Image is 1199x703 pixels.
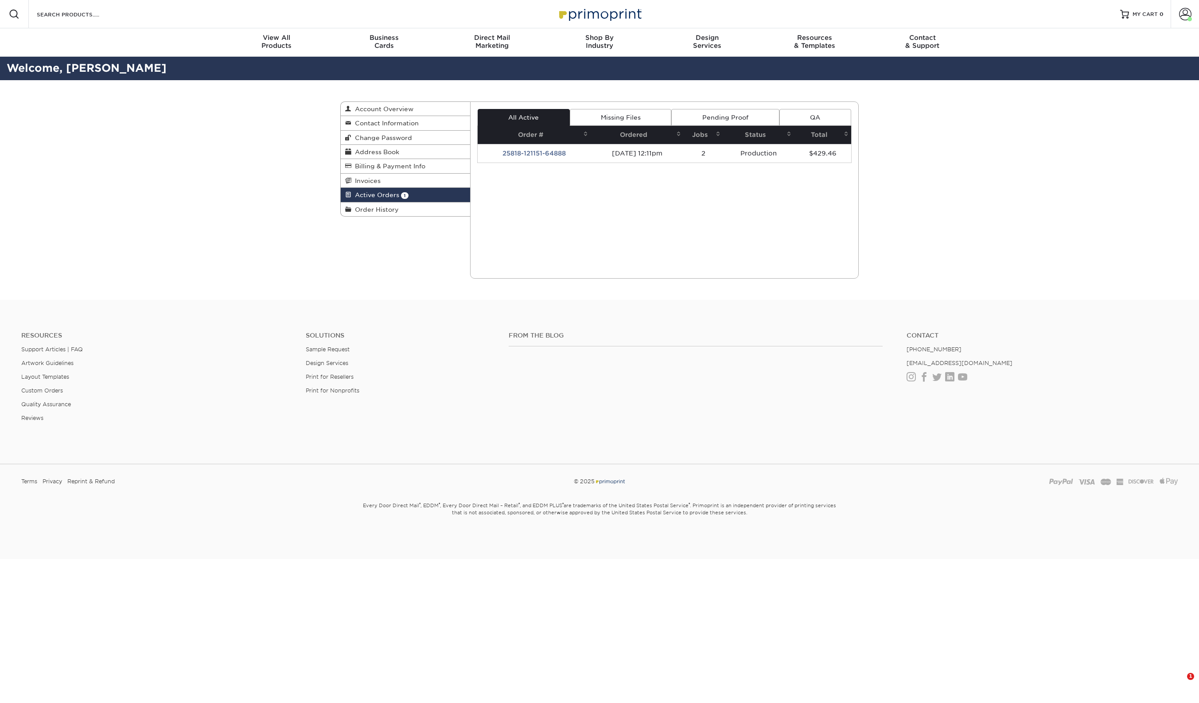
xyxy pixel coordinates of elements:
td: 2 [684,144,723,163]
a: Support Articles | FAQ [21,346,83,353]
a: Contact [907,332,1178,339]
a: Reviews [21,415,43,421]
td: Production [723,144,794,163]
span: Shop By [546,34,654,42]
a: Change Password [341,131,470,145]
a: Address Book [341,145,470,159]
span: 0 [1160,11,1164,17]
th: Ordered [591,126,684,144]
a: Quality Assurance [21,401,71,408]
div: Services [653,34,761,50]
span: Account Overview [351,105,413,113]
div: & Support [868,34,976,50]
a: Print for Resellers [306,373,354,380]
th: Jobs [684,126,723,144]
a: Contact& Support [868,28,976,57]
a: View AllProducts [223,28,331,57]
a: Active Orders 1 [341,188,470,202]
span: Business [331,34,438,42]
h4: From the Blog [509,332,883,339]
a: Reprint & Refund [67,475,115,488]
input: SEARCH PRODUCTS..... [36,9,122,19]
a: [EMAIL_ADDRESS][DOMAIN_NAME] [907,360,1012,366]
a: Direct MailMarketing [438,28,546,57]
span: MY CART [1133,11,1158,18]
div: © 2025 [405,475,794,488]
span: Contact [868,34,976,42]
sup: ® [689,502,690,506]
span: Invoices [351,177,381,184]
td: 25818-121151-64888 [478,144,591,163]
a: BusinessCards [331,28,438,57]
div: & Templates [761,34,868,50]
a: QA [779,109,851,126]
a: Order History [341,202,470,216]
span: View All [223,34,331,42]
a: Sample Request [306,346,350,353]
a: Terms [21,475,37,488]
a: All Active [478,109,570,126]
td: [DATE] 12:11pm [591,144,684,163]
a: Custom Orders [21,387,63,394]
div: Cards [331,34,438,50]
span: Address Book [351,148,399,155]
a: Pending Proof [671,109,779,126]
div: Marketing [438,34,546,50]
th: Total [794,126,851,144]
a: [PHONE_NUMBER] [907,346,962,353]
h4: Solutions [306,332,495,339]
a: Privacy [43,475,62,488]
span: Order History [351,206,399,213]
span: Contact Information [351,120,419,127]
sup: ® [518,502,520,506]
span: Active Orders [351,191,399,198]
a: Design Services [306,360,348,366]
a: Layout Templates [21,373,69,380]
a: Invoices [341,174,470,188]
span: Direct Mail [438,34,546,42]
a: Account Overview [341,102,470,116]
span: Billing & Payment Info [351,163,425,170]
a: Missing Files [570,109,671,126]
a: DesignServices [653,28,761,57]
a: Resources& Templates [761,28,868,57]
a: Shop ByIndustry [546,28,654,57]
a: Billing & Payment Info [341,159,470,173]
small: Every Door Direct Mail , EDDM , Every Door Direct Mail – Retail , and EDDM PLUS are trademarks of... [340,499,859,538]
span: 1 [401,192,409,199]
span: Change Password [351,134,412,141]
iframe: Intercom live chat [1169,673,1190,694]
th: Order # [478,126,591,144]
a: Artwork Guidelines [21,360,74,366]
sup: ® [439,502,440,506]
th: Status [723,126,794,144]
img: Primoprint [595,478,626,485]
sup: ® [562,502,564,506]
div: Products [223,34,331,50]
a: Print for Nonprofits [306,387,359,394]
span: Design [653,34,761,42]
img: Primoprint [555,4,644,23]
span: Resources [761,34,868,42]
sup: ® [419,502,420,506]
td: $429.46 [794,144,851,163]
div: Industry [546,34,654,50]
span: 1 [1187,673,1194,680]
h4: Resources [21,332,292,339]
a: Contact Information [341,116,470,130]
